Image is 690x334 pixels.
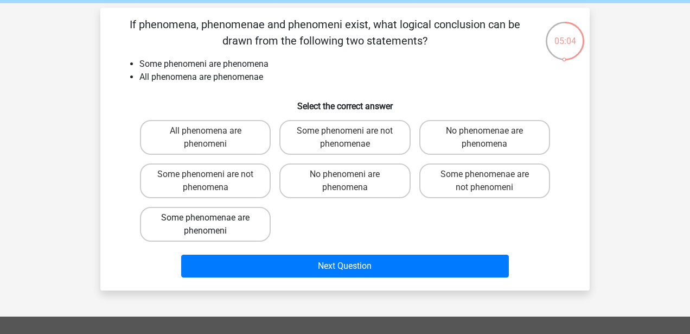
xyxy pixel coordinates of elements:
label: Some phenomenae are phenomeni [140,207,271,242]
button: Next Question [181,255,509,278]
h6: Select the correct answer [118,92,572,111]
label: No phenomenae are phenomena [419,120,550,155]
div: 05:04 [545,21,585,48]
li: All phenomena are phenomenae [139,71,572,84]
label: No phenomeni are phenomena [279,163,410,198]
label: Some phenomenae are not phenomeni [419,163,550,198]
label: Some phenomeni are not phenomenae [279,120,410,155]
label: All phenomena are phenomeni [140,120,271,155]
label: Some phenomeni are not phenomena [140,163,271,198]
p: If phenomena, phenomenae and phenomeni exist, what logical conclusion can be drawn from the follo... [118,16,532,49]
li: Some phenomeni are phenomena [139,58,572,71]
